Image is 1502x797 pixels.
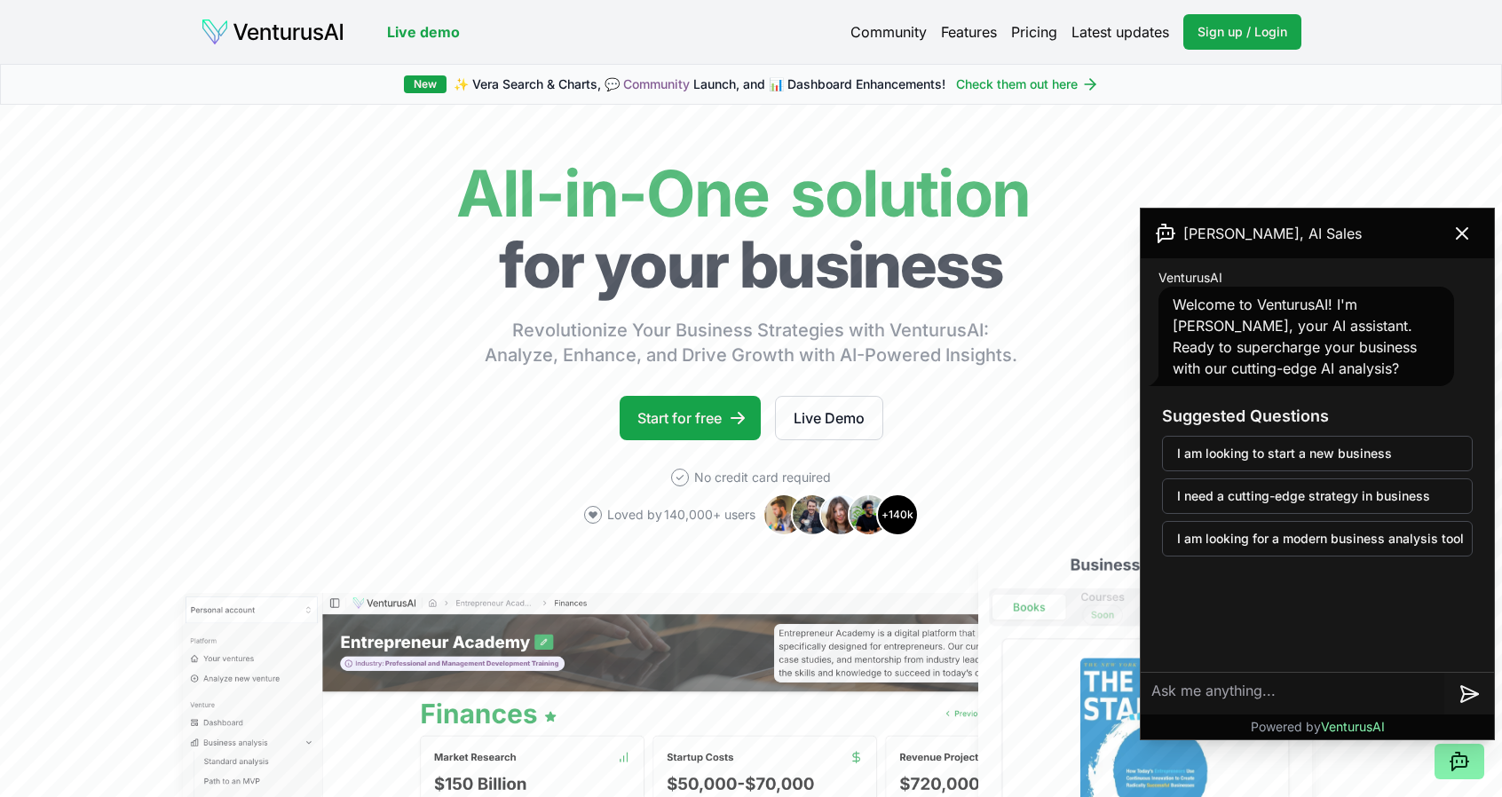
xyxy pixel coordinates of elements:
[1162,521,1473,556] button: I am looking for a modern business analysis tool
[1162,478,1473,514] button: I need a cutting-edge strategy in business
[1183,223,1362,244] span: [PERSON_NAME], AI Sales
[623,76,690,91] a: Community
[1011,21,1057,43] a: Pricing
[454,75,945,93] span: ✨ Vera Search & Charts, 💬 Launch, and 📊 Dashboard Enhancements!
[620,396,761,440] a: Start for free
[1071,21,1169,43] a: Latest updates
[387,21,460,43] a: Live demo
[763,493,805,536] img: Avatar 1
[1251,718,1385,736] p: Powered by
[941,21,997,43] a: Features
[1162,404,1473,429] h3: Suggested Questions
[1321,719,1385,734] span: VenturusAI
[1183,14,1301,50] a: Sign up / Login
[850,21,927,43] a: Community
[1198,23,1287,41] span: Sign up / Login
[201,18,344,46] img: logo
[1158,269,1222,287] span: VenturusAI
[1173,296,1417,377] span: Welcome to VenturusAI! I'm [PERSON_NAME], your AI assistant. Ready to supercharge your business w...
[404,75,447,93] div: New
[956,75,1099,93] a: Check them out here
[819,493,862,536] img: Avatar 3
[1162,436,1473,471] button: I am looking to start a new business
[848,493,890,536] img: Avatar 4
[791,493,834,536] img: Avatar 2
[775,396,883,440] a: Live Demo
